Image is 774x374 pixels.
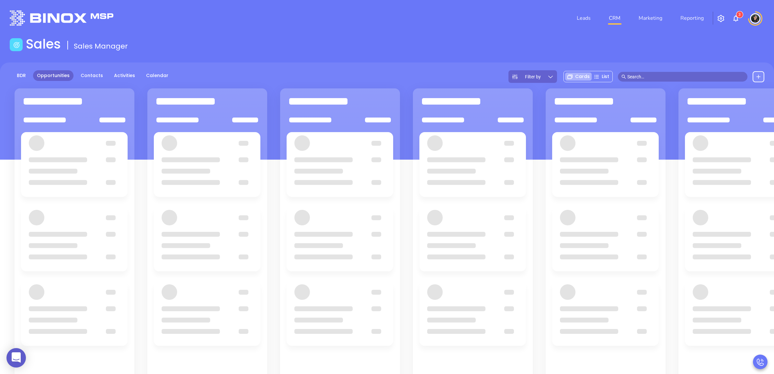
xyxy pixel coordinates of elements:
img: iconNotification [732,15,740,22]
a: BDR [13,70,30,81]
img: logo [10,10,113,26]
div: Cards [565,73,592,81]
a: Contacts [77,70,107,81]
img: user [750,13,760,24]
h1: Sales [26,36,61,52]
a: Leads [574,12,593,25]
a: Marketing [636,12,665,25]
span: Filter by [525,74,541,79]
a: Reporting [678,12,706,25]
span: search [621,74,626,79]
a: CRM [606,12,623,25]
a: Activities [110,70,139,81]
a: Opportunities [33,70,74,81]
span: 3 [738,12,741,17]
span: Sales Manager [74,41,128,51]
div: List [592,73,611,81]
a: Calendar [142,70,172,81]
sup: 3 [736,11,743,18]
img: iconSetting [717,15,725,22]
input: Search… [627,73,744,80]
